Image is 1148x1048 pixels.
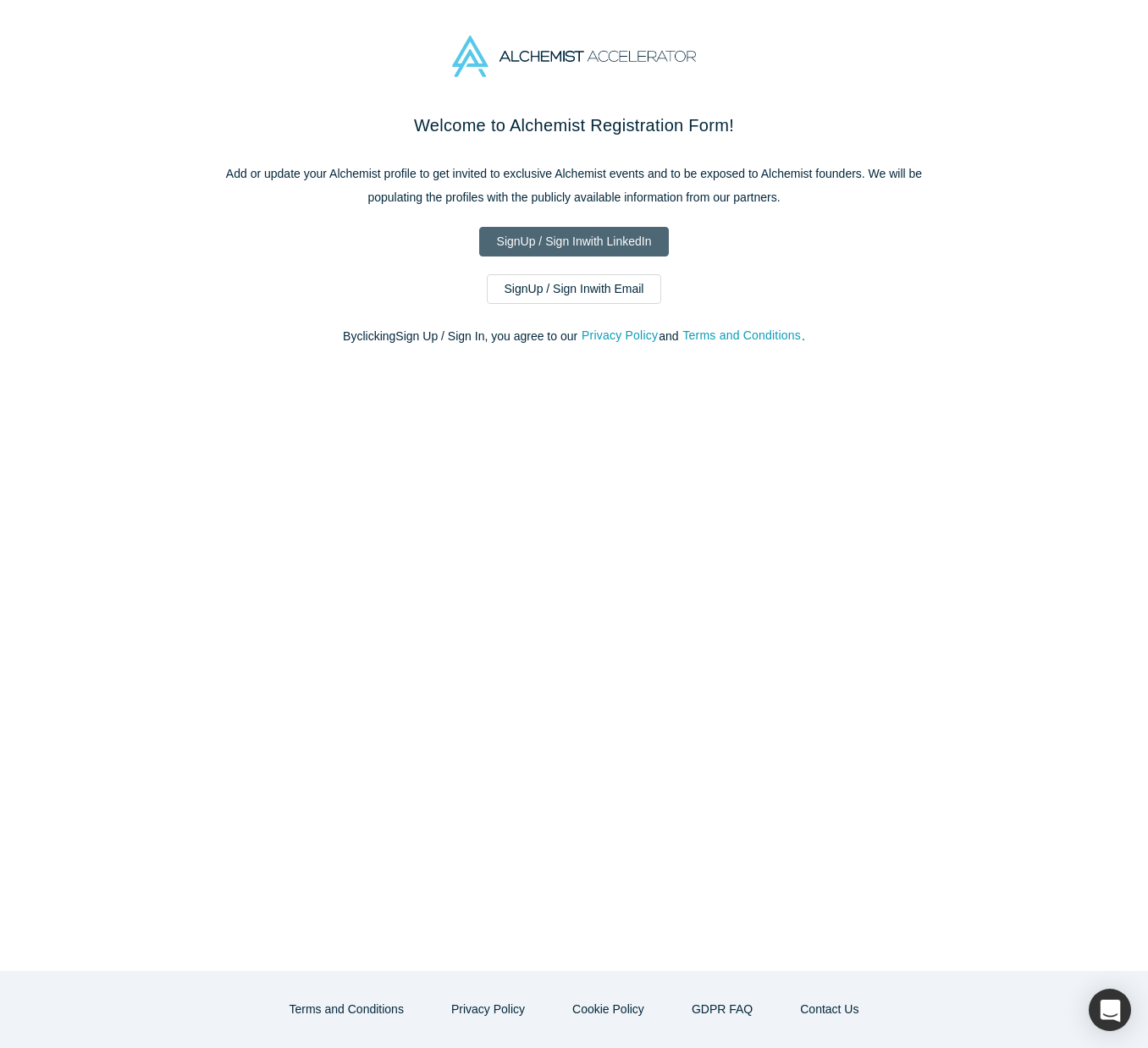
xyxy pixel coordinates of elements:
p: Add or update your Alchemist profile to get invited to exclusive Alchemist events and to be expos... [218,162,930,209]
h2: Welcome to Alchemist Registration Form! [218,113,930,138]
button: Contact Us [782,995,876,1024]
img: Alchemist Accelerator Logo [452,36,696,77]
button: Cookie Policy [555,995,662,1024]
a: SignUp / Sign Inwith LinkedIn [479,227,670,256]
a: GDPR FAQ [674,995,770,1024]
button: Terms and Conditions [272,995,422,1024]
p: By clicking Sign Up / Sign In , you agree to our and . [218,328,930,345]
button: Privacy Policy [433,995,543,1024]
a: SignUp / Sign Inwith Email [487,274,662,304]
button: Privacy Policy [581,326,659,345]
button: Terms and Conditions [682,326,802,345]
